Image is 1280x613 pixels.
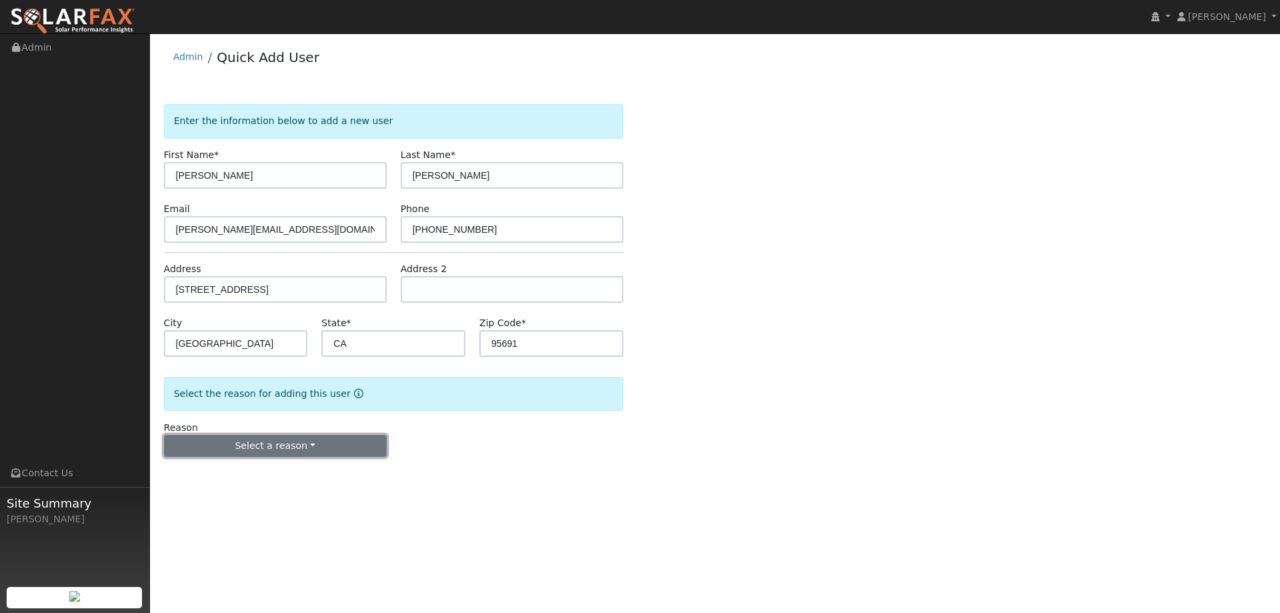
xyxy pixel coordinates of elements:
div: Enter the information below to add a new user [164,104,623,138]
label: Address [164,262,201,276]
div: [PERSON_NAME] [7,512,143,526]
label: State [321,316,351,330]
img: retrieve [69,591,80,602]
a: Reason for new user [351,388,363,399]
div: Select the reason for adding this user [164,377,623,411]
label: Reason [164,421,198,435]
a: Quick Add User [217,49,319,65]
label: Address 2 [401,262,447,276]
label: Phone [401,202,430,216]
label: First Name [164,148,219,162]
label: City [164,316,183,330]
label: Zip Code [479,316,526,330]
span: Required [521,318,526,328]
span: Required [214,149,219,160]
button: Select a reason [164,435,387,458]
a: Admin [173,51,203,62]
span: Required [347,318,351,328]
label: Last Name [401,148,455,162]
span: Site Summary [7,494,143,512]
span: Required [451,149,455,160]
label: Email [164,202,190,216]
img: SolarFax [10,7,135,35]
span: [PERSON_NAME] [1188,11,1266,22]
